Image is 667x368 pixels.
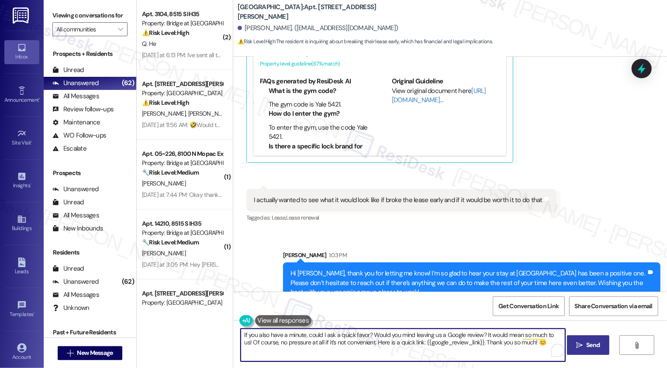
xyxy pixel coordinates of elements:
div: Prospects + Residents [44,49,136,58]
li: The gym code is Yale 5421. [269,100,368,109]
button: Get Conversation Link [493,296,564,316]
div: WO Follow-ups [52,131,106,140]
a: Inbox [4,40,39,64]
div: Property: [GEOGRAPHIC_DATA] [142,89,223,98]
div: Apt. 3104, 8515 S IH35 [142,10,223,19]
span: • [31,138,33,144]
div: Unread [52,264,84,273]
li: How do I enter the gym? [269,109,368,118]
div: Apt. 14210, 8515 S IH35 [142,219,223,228]
a: Leads [4,255,39,279]
span: : The resident is inquiring about breaking their lease early, which has financial and legal impli... [238,37,493,46]
span: [PERSON_NAME] [142,249,186,257]
div: New Inbounds [52,224,103,233]
span: Lease , [272,214,286,221]
div: Unanswered [52,277,99,286]
span: New Message [77,348,113,358]
div: (62) [120,76,136,90]
div: Apt. [STREET_ADDRESS][PERSON_NAME] [142,79,223,89]
div: Residents [44,248,136,257]
button: New Message [58,346,122,360]
div: All Messages [52,211,99,220]
div: Property: Bridge at [GEOGRAPHIC_DATA] [142,19,223,28]
strong: 🔧 Risk Level: Medium [142,238,199,246]
div: View original document here [392,86,500,105]
i:  [576,342,583,349]
div: Hi [PERSON_NAME], thank you for letting me know! I’m so glad to hear your stay at [GEOGRAPHIC_DAT... [290,269,646,297]
div: [DATE] at 6:13 PM: I've sent all the proof as well above and I'm unsure why it still shows on my ... [142,51,412,59]
div: Unread [52,65,84,75]
span: Send [586,340,600,350]
div: Maintenance [52,118,100,127]
span: Share Conversation via email [575,302,653,311]
strong: ⚠️ Risk Level: High [142,99,189,107]
strong: 🔧 Risk Level: Medium [142,169,199,176]
div: (62) [120,275,136,289]
span: [PERSON_NAME] [142,110,188,117]
span: Q. He [142,40,156,48]
div: Prospects [44,169,136,178]
span: Lease renewal [286,214,319,221]
b: [GEOGRAPHIC_DATA]: Apt. [STREET_ADDRESS][PERSON_NAME] [238,3,412,21]
div: Unread [52,198,84,207]
span: Get Conversation Link [498,302,559,311]
strong: ⚠️ Risk Level: High [142,29,189,37]
i:  [633,342,640,349]
a: [URL][DOMAIN_NAME]… [392,86,486,104]
span: • [34,310,35,316]
div: Property: Bridge at [GEOGRAPHIC_DATA] [142,228,223,237]
div: Unanswered [52,185,99,194]
i:  [67,350,73,357]
img: ResiDesk Logo [13,7,31,24]
div: Property level guideline ( 67 % match) [260,59,500,69]
input: All communities [56,22,114,36]
textarea: To enrich screen reader interactions, please activate Accessibility in Grammarly extension settings [241,329,565,361]
li: Is there a specific lock brand for the gym door? [269,142,368,161]
button: Send [567,335,609,355]
a: Insights • [4,169,39,193]
button: Share Conversation via email [569,296,658,316]
div: Apt. [STREET_ADDRESS][PERSON_NAME] [142,289,223,298]
strong: ⚠️ Risk Level: High [238,38,275,45]
div: Past + Future Residents [44,328,136,337]
div: [PERSON_NAME]. ([EMAIL_ADDRESS][DOMAIN_NAME]) [238,24,398,33]
a: Site Visit • [4,126,39,150]
label: Viewing conversations for [52,9,128,22]
a: Buildings [4,212,39,235]
div: [DATE] at 11:56 AM: 🤣Would this be the same management that evicted us? Maybe go back and read th... [142,121,487,129]
span: • [30,181,31,187]
div: I actually wanted to see what it would look like if broke the lease early and if it would be wort... [254,196,543,205]
li: What is the gym code? [269,86,368,96]
span: [PERSON_NAME] [142,179,186,187]
div: 1:03 PM [327,251,347,260]
span: [PERSON_NAME] [188,110,232,117]
div: Apt. 05~226, 8100 N Mopac Expwy [142,149,223,158]
div: Property: Bridge at [GEOGRAPHIC_DATA] [142,158,223,168]
div: Unknown [52,303,90,313]
div: Escalate [52,144,86,153]
a: Templates • [4,298,39,321]
a: Account [4,340,39,364]
div: [DATE] at 7:44 PM: Okay thank you for letting me know [142,191,279,199]
div: [PERSON_NAME] [283,251,660,263]
div: Tagged as: [246,211,556,224]
div: Review follow-ups [52,105,114,114]
div: Unanswered [52,79,99,88]
li: To enter the gym, use the code Yale 5421. [269,123,368,142]
b: FAQs generated by ResiDesk AI [260,77,351,86]
i:  [118,26,123,33]
div: All Messages [52,290,99,299]
span: • [39,96,40,102]
div: Property: [GEOGRAPHIC_DATA] [142,298,223,307]
div: All Messages [52,92,99,101]
b: Original Guideline [392,77,443,86]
